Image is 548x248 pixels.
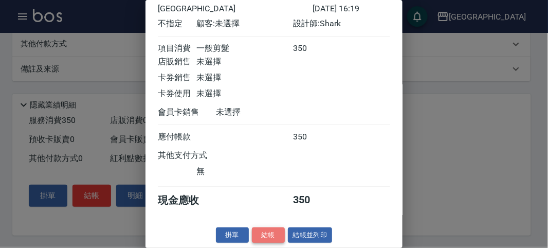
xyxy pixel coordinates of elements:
div: 現金應收 [158,193,216,207]
button: 掛單 [216,227,249,243]
div: 其他支付方式 [158,150,235,161]
div: [DATE] 16:19 [313,4,390,13]
div: 350 [294,193,332,207]
div: 未選擇 [196,88,293,99]
div: 顧客: 未選擇 [196,19,293,29]
div: 未選擇 [196,57,293,67]
div: 卡券銷售 [158,73,196,83]
div: 一般剪髮 [196,43,293,54]
div: [GEOGRAPHIC_DATA] [158,4,313,13]
div: 不指定 [158,19,196,29]
button: 結帳 [252,227,285,243]
div: 350 [294,132,332,143]
button: 結帳並列印 [288,227,333,243]
div: 設計師: Shark [294,19,390,29]
div: 項目消費 [158,43,196,54]
div: 未選擇 [216,107,313,118]
div: 卡券使用 [158,88,196,99]
div: 會員卡銷售 [158,107,216,118]
div: 350 [294,43,332,54]
div: 無 [196,166,293,177]
div: 店販銷售 [158,57,196,67]
div: 應付帳款 [158,132,196,143]
div: 未選擇 [196,73,293,83]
